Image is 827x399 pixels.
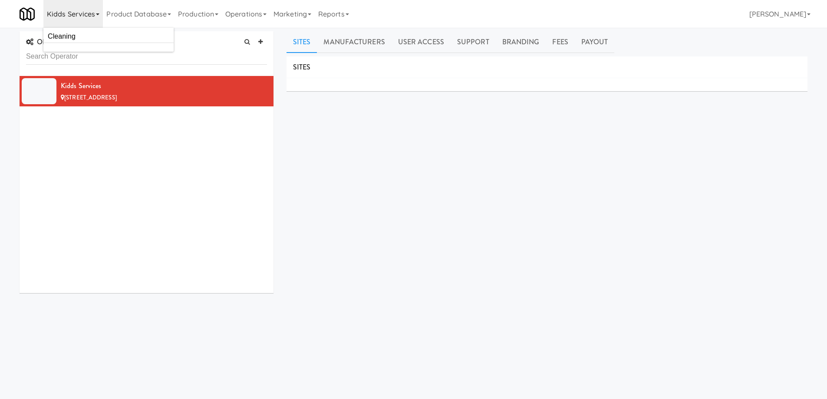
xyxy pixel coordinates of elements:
[451,31,496,53] a: Support
[546,31,574,53] a: Fees
[392,31,451,53] a: User Access
[575,31,615,53] a: Payout
[64,93,117,102] span: [STREET_ADDRESS]
[317,31,391,53] a: Manufacturers
[43,30,174,43] input: Search operator
[496,31,546,53] a: Branding
[61,79,267,92] div: Kidds Services
[26,37,78,47] span: OPERATORS
[26,49,267,65] input: Search Operator
[293,62,311,72] span: SITES
[20,7,35,22] img: Micromart
[20,76,273,106] li: Kidds Services[STREET_ADDRESS]
[287,31,317,53] a: Sites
